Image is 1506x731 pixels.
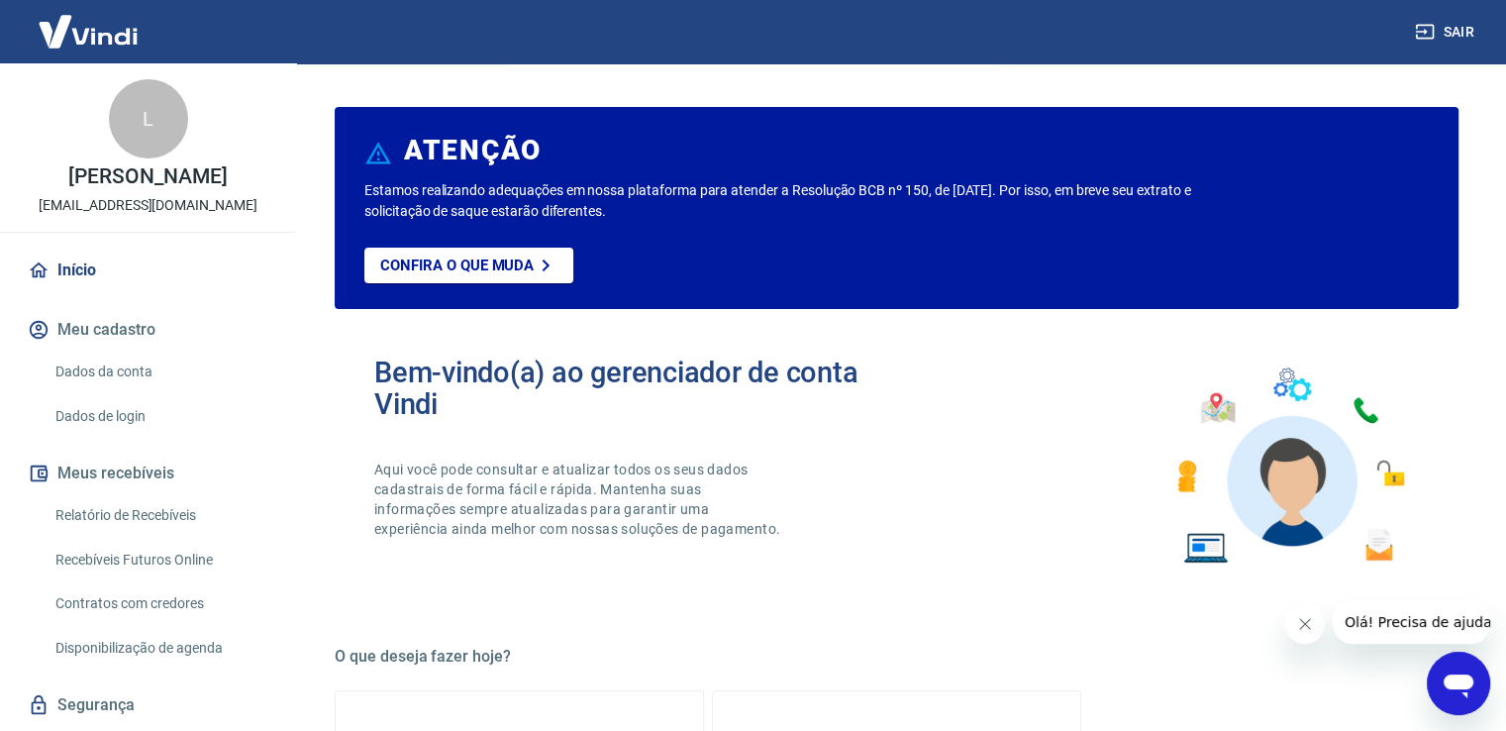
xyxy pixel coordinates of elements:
button: Meus recebíveis [24,452,272,495]
h5: O que deseja fazer hoje? [335,647,1458,667]
div: L [109,79,188,158]
iframe: Mensagem da empresa [1333,600,1490,644]
h6: ATENÇÃO [404,141,542,160]
span: Olá! Precisa de ajuda? [12,14,166,30]
a: Dados da conta [48,352,272,392]
a: Início [24,249,272,292]
img: Imagem de um avatar masculino com diversos icones exemplificando as funcionalidades do gerenciado... [1159,357,1419,575]
p: Aqui você pode consultar e atualizar todos os seus dados cadastrais de forma fácil e rápida. Mant... [374,460,784,539]
a: Recebíveis Futuros Online [48,540,272,580]
p: [PERSON_NAME] [68,166,227,187]
h2: Bem-vindo(a) ao gerenciador de conta Vindi [374,357,897,420]
a: Dados de login [48,396,272,437]
a: Contratos com credores [48,583,272,624]
p: Confira o que muda [380,257,534,274]
button: Sair [1411,14,1482,51]
img: Vindi [24,1,152,61]
iframe: Fechar mensagem [1285,604,1325,644]
button: Meu cadastro [24,308,272,352]
a: Segurança [24,683,272,727]
a: Disponibilização de agenda [48,628,272,669]
p: Estamos realizando adequações em nossa plataforma para atender a Resolução BCB nº 150, de [DATE].... [364,180,1216,222]
a: Confira o que muda [364,248,573,283]
iframe: Botão para abrir a janela de mensagens [1427,652,1490,715]
a: Relatório de Recebíveis [48,495,272,536]
p: [EMAIL_ADDRESS][DOMAIN_NAME] [39,195,257,216]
